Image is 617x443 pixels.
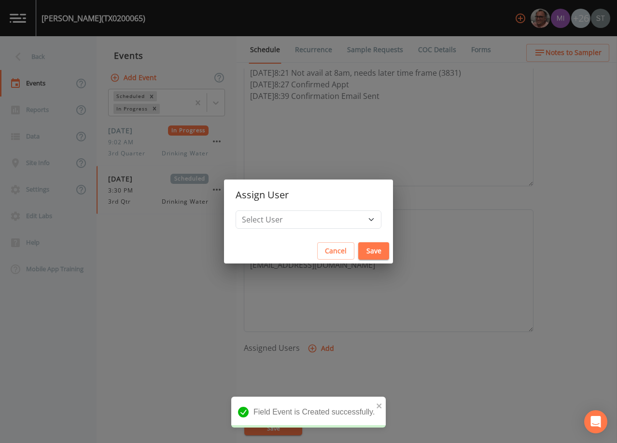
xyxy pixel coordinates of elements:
[224,180,393,210] h2: Assign User
[231,397,386,428] div: Field Event is Created successfully.
[376,400,383,411] button: close
[317,242,354,260] button: Cancel
[358,242,389,260] button: Save
[584,410,607,433] div: Open Intercom Messenger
